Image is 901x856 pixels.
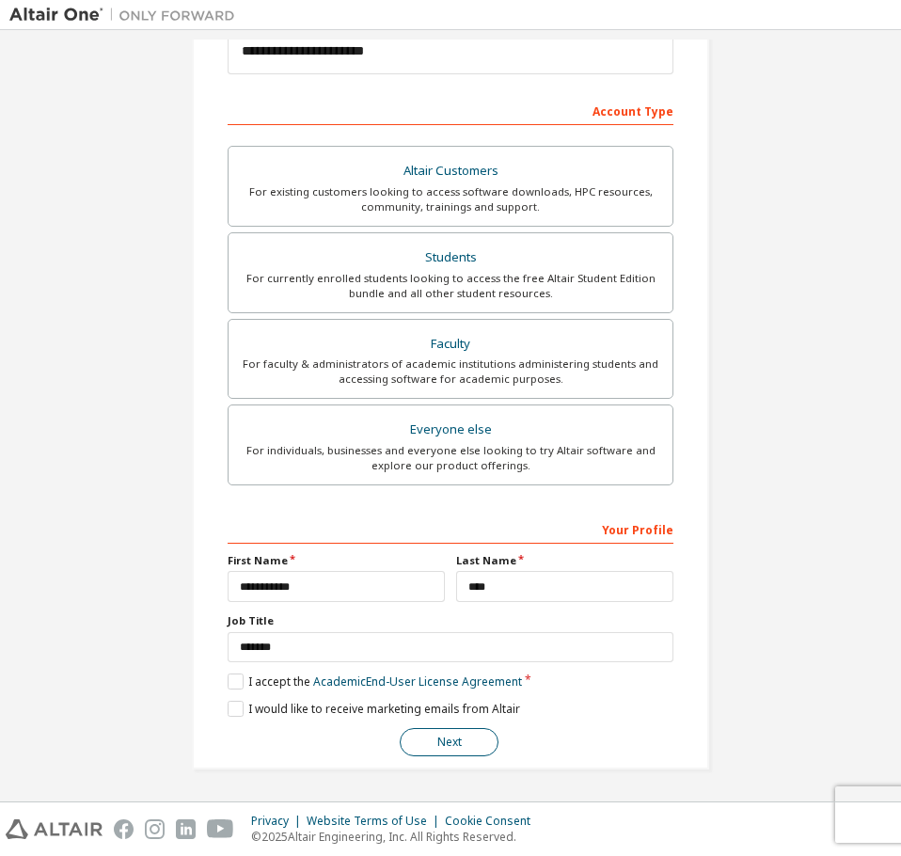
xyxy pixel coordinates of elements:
[240,245,661,271] div: Students
[207,819,234,839] img: youtube.svg
[240,184,661,214] div: For existing customers looking to access software downloads, HPC resources, community, trainings ...
[228,674,522,690] label: I accept the
[240,443,661,473] div: For individuals, businesses and everyone else looking to try Altair software and explore our prod...
[240,271,661,301] div: For currently enrolled students looking to access the free Altair Student Edition bundle and all ...
[400,728,498,756] button: Next
[307,814,445,829] div: Website Terms of Use
[240,357,661,387] div: For faculty & administrators of academic institutions administering students and accessing softwa...
[228,553,445,568] label: First Name
[445,814,542,829] div: Cookie Consent
[145,819,165,839] img: instagram.svg
[176,819,196,839] img: linkedin.svg
[228,613,673,628] label: Job Title
[251,814,307,829] div: Privacy
[251,829,542,845] p: © 2025 Altair Engineering, Inc. All Rights Reserved.
[228,514,673,544] div: Your Profile
[456,553,673,568] label: Last Name
[240,331,661,357] div: Faculty
[9,6,245,24] img: Altair One
[6,819,103,839] img: altair_logo.svg
[114,819,134,839] img: facebook.svg
[228,95,673,125] div: Account Type
[240,158,661,184] div: Altair Customers
[228,701,520,717] label: I would like to receive marketing emails from Altair
[240,417,661,443] div: Everyone else
[313,674,522,690] a: Academic End-User License Agreement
